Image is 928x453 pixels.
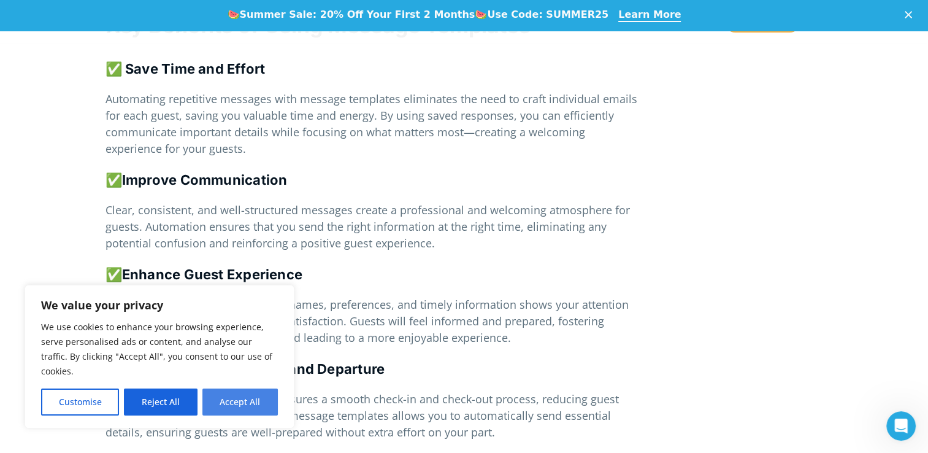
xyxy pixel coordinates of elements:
iframe: Intercom live chat [886,411,916,441]
b: Improve Communication [122,172,288,188]
b: ✅ [105,172,122,188]
div: 🍉 🍉 [228,9,609,21]
button: Accept All [202,389,278,416]
b: Summer Sale: 20% Off Your First 2 Months [240,9,475,20]
b: Use Code: SUMMER25 [487,9,608,20]
p: We use cookies to enhance your browsing experience, serve personalised ads or content, and analys... [41,320,278,379]
b: ✅ Save Time and Effort [105,61,266,77]
b: ✅ [105,266,122,282]
p: Clear and timely communication ensures a smooth check-in and check-out process, reducing guest an... [105,391,637,441]
p: We value your privacy [41,298,278,312]
b: Enhance Guest Experience [122,266,302,282]
button: Reject All [124,389,197,416]
p: Personalizing messages with guest names, preferences, and timely information shows your attention... [105,296,637,346]
div: Close [905,11,917,18]
p: Automating repetitive messages with message templates eliminates the need to craft individual ema... [105,91,637,157]
button: Customise [41,389,119,416]
p: Clear, consistent, and well-structured messages create a professional and welcoming atmosphere fo... [105,202,637,252]
a: Learn More [618,9,681,22]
